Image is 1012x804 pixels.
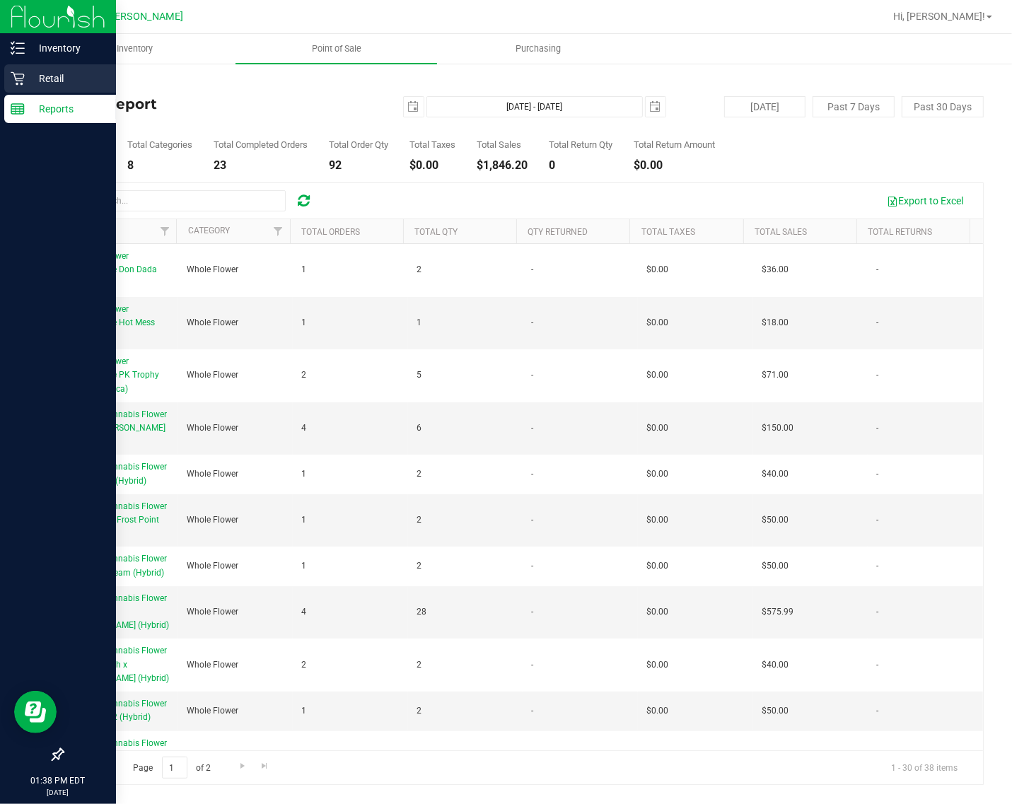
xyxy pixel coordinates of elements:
span: FT 3.5g Cannabis Flower [PERSON_NAME] Muffin (Indica) [71,738,167,775]
span: FT 3.5g Cannabis Flower Fried Ice Cream (Hybrid) [71,554,167,577]
div: Total Return Qty [549,140,612,149]
span: 4 [301,605,306,619]
span: - [532,513,534,527]
span: 28 [417,605,426,619]
inline-svg: Inventory [11,41,25,55]
a: Total Orders [301,227,360,237]
span: - [876,658,878,672]
span: - [532,704,534,718]
span: 2 [417,658,421,672]
span: - [876,263,878,276]
span: Whole Flower [187,559,238,573]
span: FT 3.5g Cannabis Flower [US_STATE] Frost Point (Hybrid) [71,501,167,538]
button: Past 30 Days [902,96,984,117]
span: Whole Flower [187,467,238,481]
span: 1 [301,263,306,276]
span: Point of Sale [293,42,380,55]
span: $40.00 [762,467,789,481]
p: 01:38 PM EDT [6,774,110,787]
div: 92 [329,160,388,171]
button: Past 7 Days [813,96,895,117]
a: Filter [153,219,176,243]
span: 2 [417,263,421,276]
span: $150.00 [762,421,793,435]
span: - [532,316,534,330]
span: $575.99 [762,605,793,619]
div: Total Categories [127,140,192,149]
span: - [876,316,878,330]
span: 1 [417,316,421,330]
span: $0.00 [646,368,668,382]
span: 2 [301,658,306,672]
span: $18.00 [762,316,789,330]
input: 1 [162,757,187,779]
a: Go to the next page [232,757,252,776]
span: - [532,559,534,573]
a: Inventory [34,34,235,64]
span: 2 [417,467,421,481]
div: $0.00 [634,160,715,171]
span: $0.00 [646,421,668,435]
span: - [876,559,878,573]
span: Whole Flower [187,704,238,718]
span: [PERSON_NAME] [105,11,183,23]
span: Inventory [98,42,172,55]
a: Total Sales [755,227,807,237]
span: $50.00 [762,513,789,527]
span: $0.00 [646,559,668,573]
span: - [876,605,878,619]
span: Page of 2 [121,757,223,779]
span: - [876,467,878,481]
span: $0.00 [646,605,668,619]
div: 8 [127,160,192,171]
div: Total Completed Orders [214,140,308,149]
span: - [876,421,878,435]
span: Hi, [PERSON_NAME]! [893,11,985,22]
p: Reports [25,100,110,117]
span: 2 [417,513,421,527]
div: 0 [549,160,612,171]
a: Total Taxes [641,227,695,237]
span: select [646,97,665,117]
span: Whole Flower [187,513,238,527]
div: Total Return Amount [634,140,715,149]
span: FT 3.5g Cannabis Flower [US_STATE][PERSON_NAME] (Hybrid) [71,593,169,630]
span: $40.00 [762,658,789,672]
span: 6 [417,421,421,435]
span: - [876,368,878,382]
div: $0.00 [409,160,455,171]
span: $0.00 [646,704,668,718]
span: 1 [301,467,306,481]
div: 23 [214,160,308,171]
span: - [532,368,534,382]
span: - [532,605,534,619]
span: Whole Flower [187,368,238,382]
span: Whole Flower [187,421,238,435]
inline-svg: Reports [11,102,25,116]
span: $0.00 [646,263,668,276]
a: Category [188,226,230,235]
span: - [532,467,534,481]
span: $0.00 [646,513,668,527]
h4: Sales Report [62,96,369,112]
span: FT 3.5g Cannabis Flower Motor Breath x [PERSON_NAME] (Hybrid) [71,646,169,682]
iframe: Resource center [14,691,57,733]
span: 1 [301,316,306,330]
span: FT 3.5g Cannabis Flower Super Boof (Hybrid) [71,462,167,485]
span: - [532,263,534,276]
a: Point of Sale [235,34,437,64]
a: Qty Returned [528,227,588,237]
div: Total Sales [477,140,528,149]
div: $1,846.20 [477,160,528,171]
span: 2 [301,368,306,382]
span: 2 [417,704,421,718]
div: Total Order Qty [329,140,388,149]
span: $50.00 [762,704,789,718]
button: [DATE] [724,96,806,117]
span: 1 [301,559,306,573]
span: $36.00 [762,263,789,276]
span: 1 [301,704,306,718]
span: $0.00 [646,467,668,481]
span: select [404,97,424,117]
span: 1 [301,513,306,527]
